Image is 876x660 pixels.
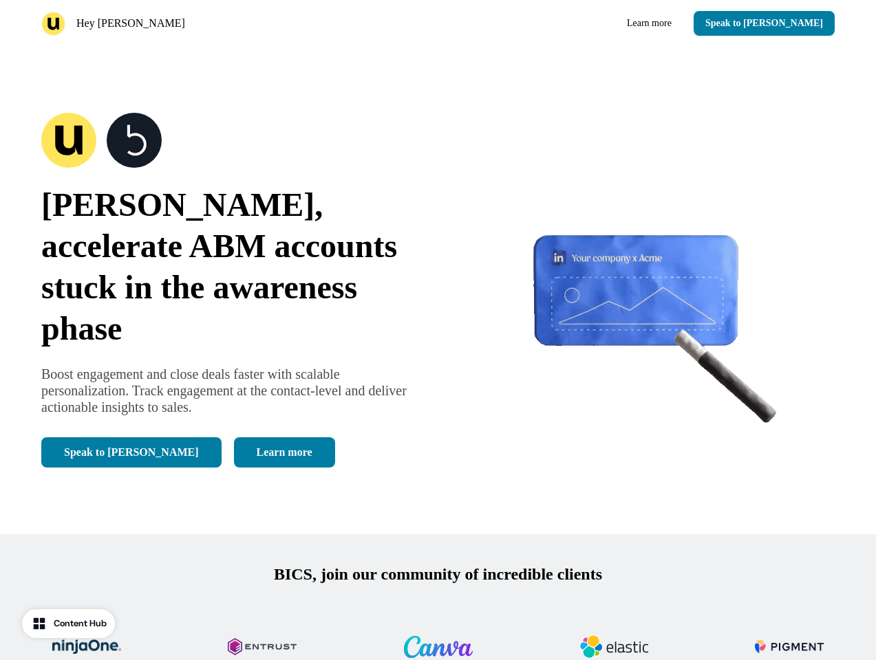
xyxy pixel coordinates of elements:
[76,15,185,32] p: Hey [PERSON_NAME]
[54,617,107,630] div: Content Hub
[616,11,683,36] a: Learn more
[234,437,335,467] a: Learn more
[22,609,115,638] button: Content Hub
[41,186,397,346] span: [PERSON_NAME], accelerate ABM accounts stuck in the awareness phase
[41,366,407,415] span: Boost engagement and close deals faster with scalable personalization. Track engagement at the co...
[694,11,835,36] button: Speak to [PERSON_NAME]
[274,562,602,586] p: BICS, join our community of incredible clients
[41,437,222,467] button: Speak to [PERSON_NAME]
